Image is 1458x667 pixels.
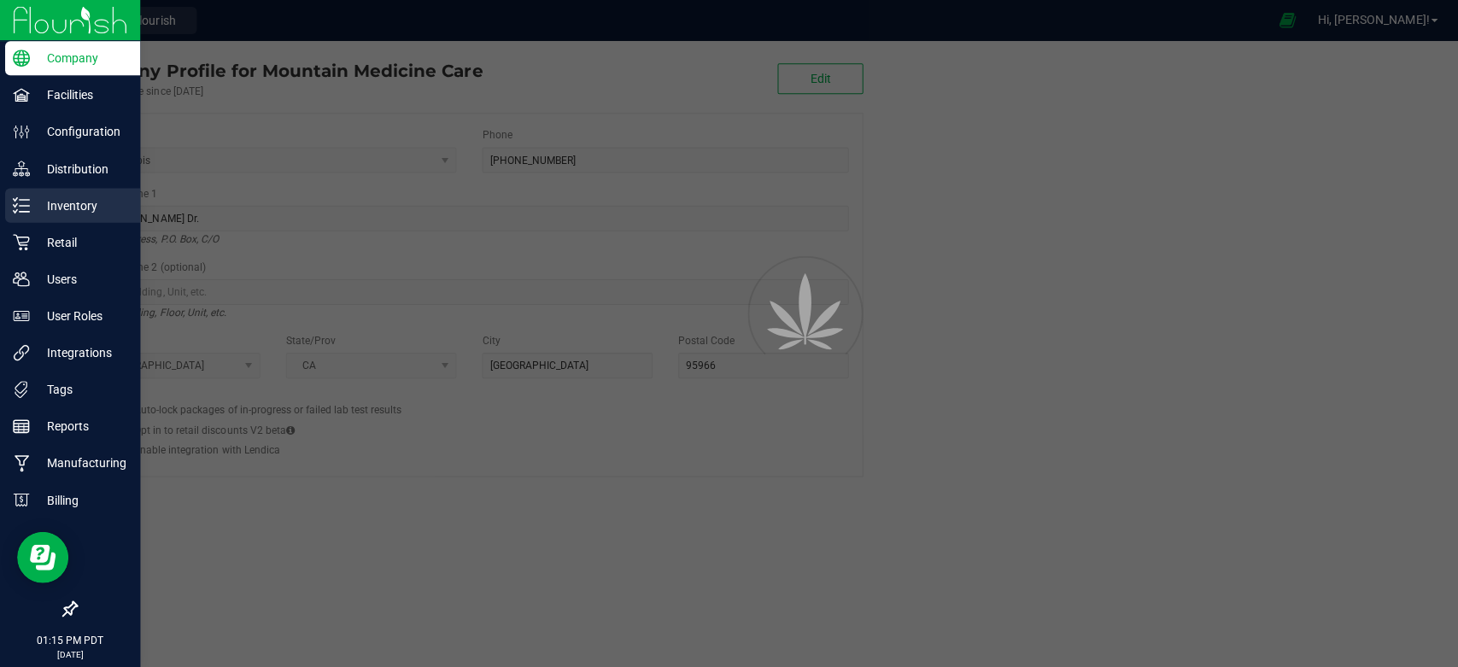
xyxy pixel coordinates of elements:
[17,530,68,582] iframe: Resource center
[13,270,30,287] inline-svg: Users
[30,305,132,325] p: User Roles
[30,158,132,178] p: Distribution
[13,160,30,177] inline-svg: Distribution
[13,417,30,434] inline-svg: Reports
[13,50,30,67] inline-svg: Company
[8,631,132,647] p: 01:15 PM PDT
[13,307,30,324] inline-svg: User Roles
[30,231,132,252] p: Retail
[13,343,30,360] inline-svg: Integrations
[13,453,30,471] inline-svg: Manufacturing
[13,196,30,214] inline-svg: Inventory
[13,233,30,250] inline-svg: Retail
[30,342,132,362] p: Integrations
[13,123,30,140] inline-svg: Configuration
[8,647,132,659] p: [DATE]
[13,86,30,103] inline-svg: Facilities
[30,48,132,68] p: Company
[30,452,132,472] p: Manufacturing
[30,378,132,399] p: Tags
[30,268,132,289] p: Users
[13,490,30,507] inline-svg: Billing
[30,489,132,509] p: Billing
[30,415,132,436] p: Reports
[30,195,132,215] p: Inventory
[30,121,132,142] p: Configuration
[13,380,30,397] inline-svg: Tags
[30,85,132,105] p: Facilities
